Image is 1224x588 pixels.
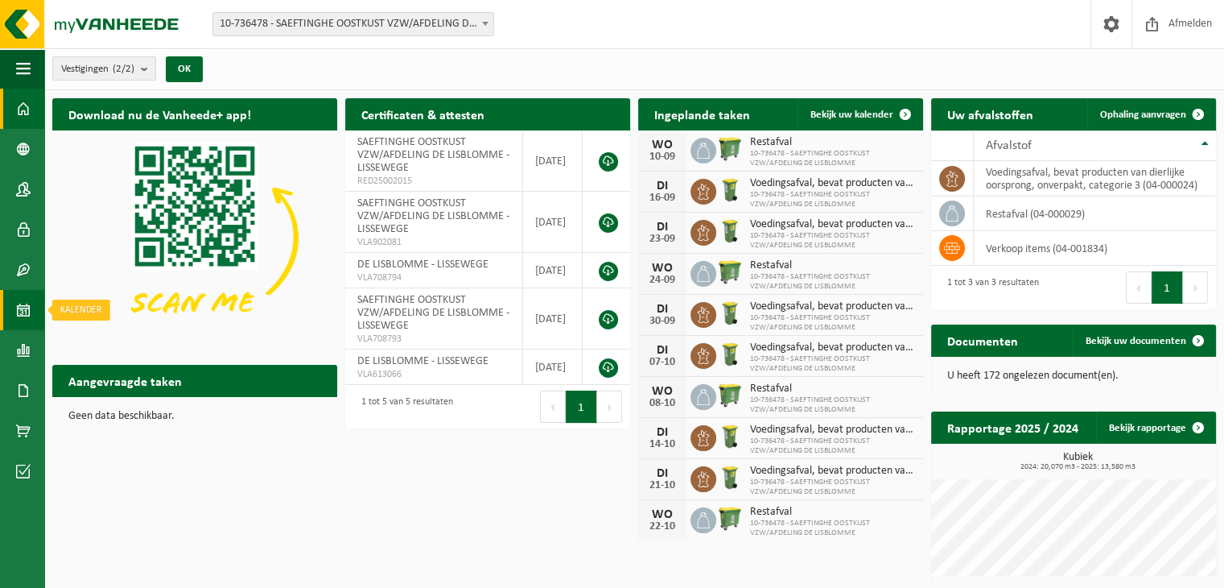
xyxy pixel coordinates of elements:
div: 14-10 [646,439,678,450]
td: [DATE] [523,192,583,253]
div: WO [646,139,678,151]
span: 2024: 20,070 m3 - 2025: 13,580 m3 [939,463,1216,471]
div: 1 tot 3 van 3 resultaten [939,270,1039,305]
span: 10-736478 - SAEFTINGHE OOSTKUST VZW/AFDELING DE LISBLOMME [750,190,915,209]
div: 21-10 [646,480,678,491]
button: 1 [1152,271,1183,304]
div: 24-09 [646,275,678,286]
span: Voedingsafval, bevat producten van dierlijke oorsprong, onverpakt, categorie 3 [750,218,915,231]
div: DI [646,180,678,193]
img: WB-0770-HPE-GN-50 [716,505,744,532]
span: Voedingsafval, bevat producten van dierlijke oorsprong, onverpakt, categorie 3 [750,465,915,478]
div: DI [646,221,678,234]
a: Ophaling aanvragen [1087,98,1214,130]
span: 10-736478 - SAEFTINGHE OOSTKUST VZW/AFDELING DE LISBLOMME [750,354,915,374]
span: Vestigingen [61,57,134,81]
td: [DATE] [523,253,583,288]
span: Restafval [750,259,915,272]
img: WB-0770-HPE-GN-50 [716,259,744,286]
span: RED25002015 [357,175,510,188]
span: 10-736478 - SAEFTINGHE OOSTKUST VZW/AFDELING DE LISBLOMME - LISSEWEGE [212,12,494,36]
div: 08-10 [646,398,678,409]
div: 23-09 [646,234,678,245]
span: 10-736478 - SAEFTINGHE OOSTKUST VZW/AFDELING DE LISBLOMME [750,395,915,415]
div: DI [646,426,678,439]
span: Restafval [750,383,915,395]
td: [DATE] [523,130,583,192]
h2: Aangevraagde taken [52,365,198,396]
span: DE LISBLOMME - LISSEWEGE [357,259,488,271]
span: SAEFTINGHE OOSTKUST VZW/AFDELING DE LISBLOMME - LISSEWEGE [357,294,509,332]
span: 10-736478 - SAEFTINGHE OOSTKUST VZW/AFDELING DE LISBLOMME [750,272,915,292]
span: 10-736478 - SAEFTINGHE OOSTKUST VZW/AFDELING DE LISBLOMME [750,519,915,538]
span: Voedingsafval, bevat producten van dierlijke oorsprong, onverpakt, categorie 3 [750,342,915,354]
div: DI [646,467,678,480]
button: Previous [1126,271,1152,304]
span: VLA902081 [357,236,510,249]
div: 10-09 [646,151,678,163]
span: Restafval [750,506,915,519]
h3: Kubiek [939,452,1216,471]
button: Next [597,391,622,423]
span: Voedingsafval, bevat producten van dierlijke oorsprong, onverpakt, categorie 3 [750,300,915,313]
p: U heeft 172 ongelezen document(en). [947,371,1200,382]
span: 10-736478 - SAEFTINGHE OOSTKUST VZW/AFDELING DE LISBLOMME - LISSEWEGE [213,13,493,35]
a: Bekijk rapportage [1096,412,1214,444]
div: 16-09 [646,193,678,204]
span: Restafval [750,136,915,149]
span: 10-736478 - SAEFTINGHE OOSTKUST VZW/AFDELING DE LISBLOMME [750,231,915,251]
span: SAEFTINGHE OOSTKUST VZW/AFDELING DE LISBLOMME - LISSEWEGE [357,197,509,235]
span: 10-736478 - SAEFTINGHE OOSTKUST VZW/AFDELING DE LISBLOMME [750,313,915,333]
h2: Certificaten & attesten [345,98,501,130]
span: VLA613066 [357,368,510,381]
img: Download de VHEPlus App [52,130,337,345]
img: WB-0140-HPE-GN-50 [716,300,744,327]
div: 07-10 [646,357,678,368]
span: Bekijk uw documenten [1086,336,1186,346]
p: Geen data beschikbaar. [68,411,321,422]
div: WO [646,385,678,398]
td: restafval (04-000029) [974,197,1216,231]
img: WB-0140-HPE-GN-50 [716,423,744,450]
a: Bekijk uw kalender [797,98,921,130]
span: VLA708793 [357,333,510,346]
button: Next [1183,271,1208,304]
td: voedingsafval, bevat producten van dierlijke oorsprong, onverpakt, categorie 3 (04-000024) [974,161,1216,197]
button: 1 [566,391,597,423]
span: Voedingsafval, bevat producten van dierlijke oorsprong, onverpakt, categorie 3 [750,177,915,190]
span: Ophaling aanvragen [1100,110,1186,120]
button: Previous [540,391,566,423]
button: Vestigingen(2/2) [52,56,156,81]
span: 10-736478 - SAEFTINGHE OOSTKUST VZW/AFDELING DE LISBLOMME [750,437,915,456]
span: VLA708794 [357,271,510,284]
div: 1 tot 5 van 5 resultaten [353,389,453,424]
h2: Documenten [931,325,1034,356]
span: SAEFTINGHE OOSTKUST VZW/AFDELING DE LISBLOMME - LISSEWEGE [357,136,509,174]
img: WB-0140-HPE-GN-50 [716,217,744,245]
td: [DATE] [523,288,583,350]
span: Voedingsafval, bevat producten van dierlijke oorsprong, onverpakt, categorie 3 [750,424,915,437]
div: DI [646,344,678,357]
button: OK [166,56,203,82]
h2: Ingeplande taken [638,98,766,130]
img: WB-0140-HPE-GN-50 [716,341,744,368]
div: 30-09 [646,316,678,327]
a: Bekijk uw documenten [1073,325,1214,357]
td: verkoop items (04-001834) [974,231,1216,266]
td: [DATE] [523,350,583,385]
count: (2/2) [113,64,134,74]
div: DI [646,303,678,316]
div: 22-10 [646,521,678,532]
span: DE LISBLOMME - LISSEWEGE [357,355,488,367]
span: Bekijk uw kalender [810,110,893,120]
h2: Rapportage 2025 / 2024 [931,412,1094,443]
span: Afvalstof [986,139,1032,152]
span: 10-736478 - SAEFTINGHE OOSTKUST VZW/AFDELING DE LISBLOMME [750,478,915,497]
h2: Uw afvalstoffen [931,98,1049,130]
img: WB-0140-HPE-GN-50 [716,464,744,491]
img: WB-0770-HPE-GN-50 [716,382,744,409]
h2: Download nu de Vanheede+ app! [52,98,267,130]
div: WO [646,508,678,521]
img: WB-0140-HPE-GN-50 [716,176,744,204]
div: WO [646,262,678,275]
